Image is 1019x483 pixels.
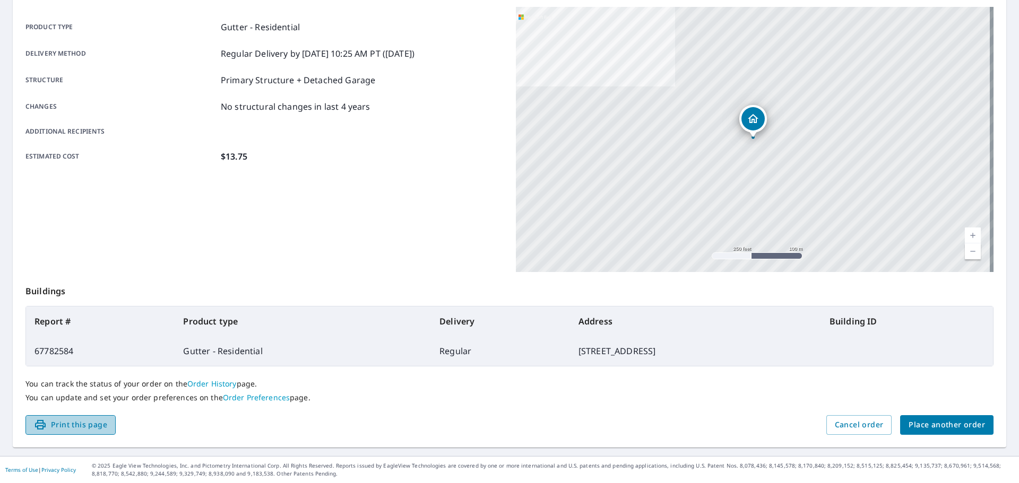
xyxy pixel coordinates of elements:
th: Report # [26,306,175,336]
th: Product type [175,306,431,336]
span: Place another order [909,418,985,432]
p: | [5,467,76,473]
p: © 2025 Eagle View Technologies, Inc. and Pictometry International Corp. All Rights Reserved. Repo... [92,462,1014,478]
span: Print this page [34,418,107,432]
p: Gutter - Residential [221,21,300,33]
p: Delivery method [25,47,217,60]
a: Current Level 17, Zoom In [965,227,981,243]
p: Structure [25,74,217,86]
p: Changes [25,100,217,113]
p: Regular Delivery by [DATE] 10:25 AM PT ([DATE]) [221,47,414,60]
a: Terms of Use [5,466,38,473]
a: Privacy Policy [41,466,76,473]
div: Dropped pin, building 1, Residential property, 22935 Wolf Branch Rd Sorrento, FL 32776 [739,105,767,138]
p: Buildings [25,272,994,306]
th: Address [570,306,821,336]
p: You can track the status of your order on the page. [25,379,994,389]
td: [STREET_ADDRESS] [570,336,821,366]
p: Estimated cost [25,150,217,163]
th: Building ID [821,306,993,336]
td: Gutter - Residential [175,336,431,366]
a: Current Level 17, Zoom Out [965,243,981,259]
th: Delivery [431,306,570,336]
p: Product type [25,21,217,33]
p: You can update and set your order preferences on the page. [25,393,994,402]
td: Regular [431,336,570,366]
span: Cancel order [835,418,884,432]
a: Order History [187,379,237,389]
button: Print this page [25,415,116,435]
p: Additional recipients [25,127,217,136]
button: Cancel order [826,415,892,435]
a: Order Preferences [223,392,290,402]
p: $13.75 [221,150,247,163]
td: 67782584 [26,336,175,366]
p: Primary Structure + Detached Garage [221,74,375,86]
button: Place another order [900,415,994,435]
p: No structural changes in last 4 years [221,100,370,113]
